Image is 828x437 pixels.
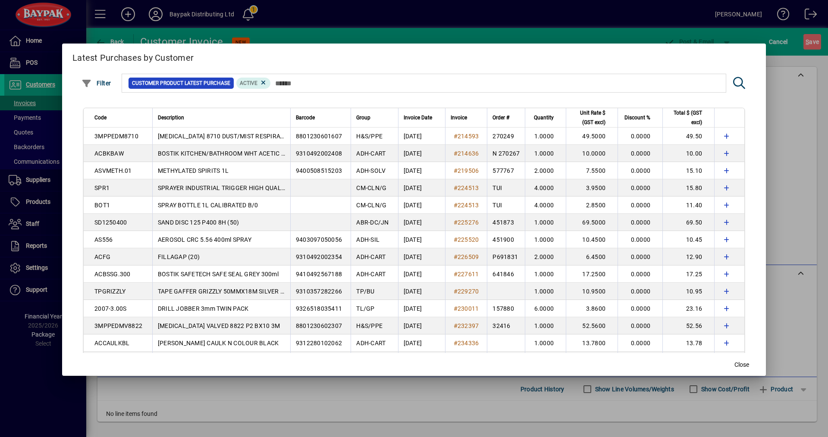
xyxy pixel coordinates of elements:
td: [DATE] [398,334,445,352]
span: Active [240,80,257,86]
td: 1.0000 [525,214,566,231]
span: # [454,288,458,295]
td: 0.0000 [618,265,662,283]
mat-chip: Product Activation Status: Active [236,78,271,89]
div: Unit Rate $ (GST excl) [571,108,613,127]
a: #225276 [451,218,482,227]
span: ABR-DC/JN [356,219,389,226]
span: TAPE GAFFER GRIZZLY 50MMX18M SILVER (12) [158,288,292,295]
span: TP/BU [356,288,374,295]
span: 9310492002354 [296,253,342,260]
span: 8801230601607 [296,133,342,140]
td: 32416 [487,317,525,334]
td: 0.0000 [618,317,662,334]
a: #227611 [451,269,482,279]
span: 8801230602307 [296,322,342,329]
span: Barcode [296,113,315,122]
td: 6.4500 [566,248,618,265]
td: 10.4500 [566,231,618,248]
span: # [454,340,458,346]
td: [DATE] [398,317,445,334]
td: 1.0000 [525,231,566,248]
div: Description [158,113,285,122]
td: 1.0000 [525,283,566,300]
td: N 270267 [487,145,525,162]
td: 4.0000 [525,179,566,197]
div: Invoice [451,113,482,122]
span: ADH-SOLV [356,167,386,174]
span: FILLAGAP (20) [158,253,200,260]
td: 4.0000 [525,197,566,214]
a: #214593 [451,131,482,141]
td: 270249 [487,128,525,145]
span: # [454,167,458,174]
td: 13.7800 [566,334,618,352]
span: ADH-CART [356,150,386,157]
td: 0.0000 [618,231,662,248]
span: SD1250400 [94,219,127,226]
td: 10.95 [662,283,714,300]
span: # [454,236,458,243]
span: ADH-CART [356,271,386,278]
span: SAND DISC 125 P400 8H (50) [158,219,239,226]
td: 2.8500 [566,197,618,214]
a: #224513 [451,183,482,193]
td: 157880 [487,300,525,317]
span: # [454,219,458,226]
span: ACBKBAW [94,150,124,157]
td: 15.80 [662,179,714,197]
span: [PERSON_NAME] CAULK N COLOUR BLACK [158,340,279,346]
div: Code [94,113,147,122]
span: [MEDICAL_DATA] 8710 DUST/MIST RESPIRATOR P1 (/20) [158,133,317,140]
span: # [454,253,458,260]
span: Close [734,360,749,369]
span: Discount % [624,113,650,122]
td: 0.0000 [618,300,662,317]
span: SPRAYER INDUSTRIAL TRIGGER HIGH QUALITY [158,184,290,191]
a: #234336 [451,338,482,348]
span: 9310492002408 [296,150,342,157]
span: Invoice [451,113,467,122]
td: [DATE] [398,145,445,162]
span: BOSTIK KITCHEN/BATHROOM WHT ACETIC 375G [158,150,296,157]
span: H&S/PPE [356,322,383,329]
span: # [454,322,458,329]
span: Filter [82,80,111,87]
span: 226509 [458,253,479,260]
td: 1.0000 [525,128,566,145]
div: Barcode [296,113,346,122]
td: [DATE] [398,162,445,179]
td: 0.0000 [618,334,662,352]
td: 0.0000 [618,128,662,145]
span: 227611 [458,271,479,278]
button: Close [728,357,756,372]
span: SPRAY BOTTLE 1L CALIBRATED B/0 [158,202,258,209]
span: 2007-3.00S [94,305,127,312]
td: 13.7800 [566,352,618,369]
div: Quantity [530,113,561,122]
td: [DATE] [398,300,445,317]
span: Description [158,113,184,122]
td: 1.0000 [525,334,566,352]
span: 9410492567188 [296,271,342,278]
span: ADH-CART [356,253,386,260]
td: 2.0000 [525,162,566,179]
span: [MEDICAL_DATA] VALVED 8822 P2 BX10 3M [158,322,280,329]
td: 49.5000 [566,128,618,145]
td: 451900 [487,231,525,248]
td: [DATE] [398,265,445,283]
span: 9310357282266 [296,288,342,295]
a: #219506 [451,166,482,175]
td: 23.16 [662,300,714,317]
td: [DATE] [398,179,445,197]
span: # [454,271,458,278]
td: 3.8600 [566,300,618,317]
span: 9403097050056 [296,236,342,243]
span: 234336 [458,340,479,346]
td: 0.0000 [618,179,662,197]
span: 225276 [458,219,479,226]
span: DRILL JOBBER 3mm TWIN PACK [158,305,249,312]
span: 3MPPEDM8710 [94,133,138,140]
td: TUI [487,197,525,214]
td: 69.50 [662,214,714,231]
